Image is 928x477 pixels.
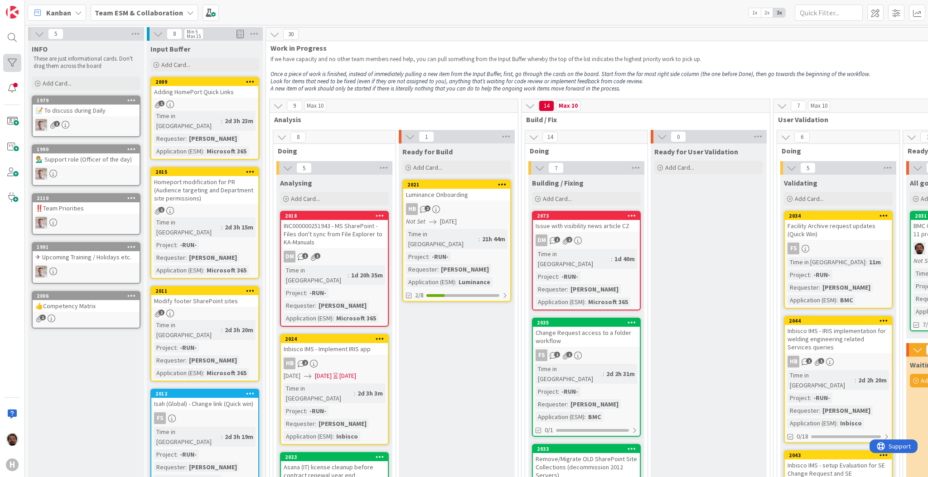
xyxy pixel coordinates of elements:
[54,121,60,127] span: 1
[548,162,564,173] span: 7
[785,325,892,353] div: Inbisco IMS - IRIS implementation for welding engineering related Services queries
[155,169,258,175] div: 2015
[559,386,580,396] div: -RUN-
[37,195,140,201] div: 2110
[151,390,258,398] div: 2012
[150,44,190,53] span: Input Buffer
[533,319,640,347] div: 2035Change Request access to a folder workflow
[33,153,140,165] div: 💁🏼‍♂️ Support role (Officer of the day)
[785,212,892,220] div: 2034
[536,386,558,396] div: Project
[33,96,140,116] div: 1979📝 To discuss during Daily
[542,132,558,143] span: 14
[539,100,554,111] span: 14
[154,134,185,143] div: Requester
[284,265,348,285] div: Time in [GEOGRAPHIC_DATA]
[413,163,442,172] span: Add Card...
[185,253,187,262] span: :
[33,292,140,300] div: 2006
[204,368,249,378] div: Microsoft 365
[838,418,864,428] div: Inbisco
[789,213,892,219] div: 2034
[339,371,356,381] div: [DATE]
[536,249,611,269] div: Time in [GEOGRAPHIC_DATA]
[403,203,510,215] div: HB
[403,181,510,200] div: 2021Luminance Onboarding
[671,131,686,142] span: 0
[403,181,510,189] div: 2021
[533,212,640,232] div: 2073Issue with visibility news article CZ
[439,264,491,274] div: [PERSON_NAME]
[820,282,873,292] div: [PERSON_NAME]
[568,284,621,294] div: [PERSON_NAME]
[532,178,584,187] span: Building / Fixing
[355,388,385,398] div: 2d 3h 3m
[533,220,640,232] div: Issue with visibility news article CZ
[95,8,183,17] b: Team ESM & Collaboration
[785,317,892,353] div: 2044Inbisco IMS - IRIS implementation for welding engineering related Services queries
[203,146,204,156] span: :
[37,97,140,104] div: 1979
[284,251,295,262] div: DM
[6,6,19,19] img: Visit kanbanzone.com
[33,96,140,105] div: 1979
[419,131,434,142] span: 1
[290,132,306,143] span: 8
[167,29,182,39] span: 8
[836,295,838,305] span: :
[281,212,388,220] div: 2018
[155,391,258,397] div: 2012
[818,358,824,364] span: 1
[306,406,307,416] span: :
[784,178,817,187] span: Validating
[604,369,637,379] div: 2d 2h 31m
[586,297,630,307] div: Microsoft 365
[284,406,306,416] div: Project
[40,315,46,320] span: 1
[307,288,329,298] div: -RUN-
[536,284,567,294] div: Requester
[558,386,559,396] span: :
[788,418,836,428] div: Application (ESM)
[221,432,222,442] span: :
[819,405,820,415] span: :
[315,371,332,381] span: [DATE]
[154,412,166,424] div: FS
[281,212,388,248] div: 2018INC000000251943 - MS SharePoint - Files don't sync from File Explorer to KA-Manuals
[33,202,140,214] div: ‼️Team Priorities
[284,371,300,381] span: [DATE]
[789,452,892,458] div: 2043
[46,7,71,18] span: Kanban
[159,310,164,315] span: 1
[836,418,838,428] span: :
[811,104,827,108] div: Max 10
[185,355,187,365] span: :
[611,254,612,264] span: :
[221,222,222,232] span: :
[281,220,388,248] div: INC000000251943 - MS SharePoint - Files don't sync from File Explorer to KA-Manuals
[151,176,258,204] div: Homeport modification for PR (Audience targeting and Department site permissions)
[281,343,388,355] div: Inbisco IMS - Implement IRIS app
[407,181,510,188] div: 2021
[348,270,349,280] span: :
[281,335,388,355] div: 2024Inbisco IMS - Implement IRIS app
[302,253,308,259] span: 1
[566,237,572,243] span: 2
[536,399,567,409] div: Requester
[533,234,640,246] div: DM
[178,343,199,353] div: -RUN-
[33,251,140,263] div: ✈ Upcoming Training / Holidays etc.
[749,8,761,17] span: 1x
[33,168,140,180] div: Rd
[406,277,455,287] div: Application (ESM)
[603,369,604,379] span: :
[612,254,637,264] div: 1d 40m
[35,119,47,131] img: Rd
[271,85,620,92] em: A new item of work should only be started if there is literally nothing that you can do to help t...
[567,399,568,409] span: :
[533,327,640,347] div: Change Request access to a folder workflow
[316,419,369,429] div: [PERSON_NAME]
[176,240,178,250] span: :
[154,320,221,340] div: Time in [GEOGRAPHIC_DATA]
[537,213,640,219] div: 2073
